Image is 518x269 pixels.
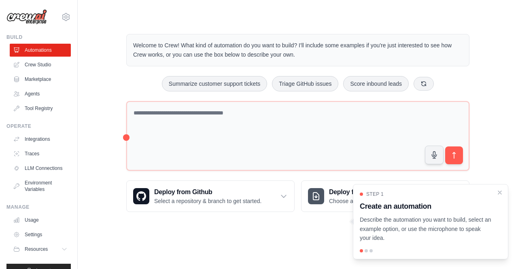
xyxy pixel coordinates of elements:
a: Settings [10,228,71,241]
a: Traces [10,147,71,160]
h3: Create an automation [360,201,492,212]
iframe: Chat Widget [478,230,518,269]
a: Crew Studio [10,58,71,71]
a: Environment Variables [10,176,71,196]
button: Close walkthrough [497,189,503,196]
button: Resources [10,243,71,256]
div: Manage [6,204,71,210]
a: LLM Connections [10,162,71,175]
div: Build [6,34,71,40]
a: Marketplace [10,73,71,86]
h3: Deploy from zip file [329,187,397,197]
button: Summarize customer support tickets [162,76,267,91]
a: Agents [10,87,71,100]
p: Welcome to Crew! What kind of automation do you want to build? I'll include some examples if you'... [133,41,463,59]
button: Triage GitHub issues [272,76,338,91]
a: Integrations [10,133,71,146]
span: Resources [25,246,48,252]
a: Usage [10,214,71,227]
span: Step 1 [366,191,384,197]
button: Score inbound leads [343,76,409,91]
img: Logo [6,9,47,25]
a: Automations [10,44,71,57]
a: Tool Registry [10,102,71,115]
p: Select a repository & branch to get started. [154,197,261,205]
p: Choose a zip file to upload. [329,197,397,205]
h3: Deploy from Github [154,187,261,197]
div: Operate [6,123,71,129]
p: Describe the automation you want to build, select an example option, or use the microphone to spe... [360,215,492,243]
